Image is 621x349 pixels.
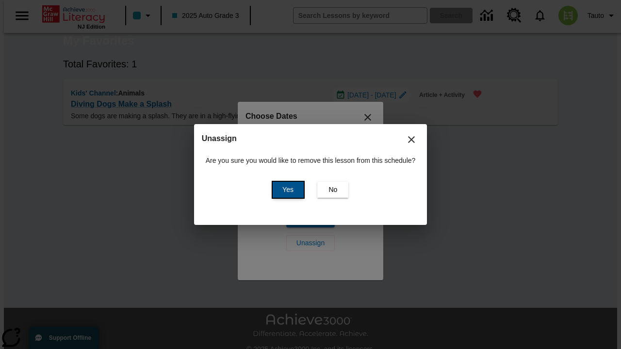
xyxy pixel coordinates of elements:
[202,132,420,145] h2: Unassign
[317,182,348,198] button: No
[273,182,304,198] button: Yes
[282,185,294,195] span: Yes
[400,128,423,151] button: Close
[206,156,416,166] p: Are you sure you would like to remove this lesson from this schedule?
[328,185,337,195] span: No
